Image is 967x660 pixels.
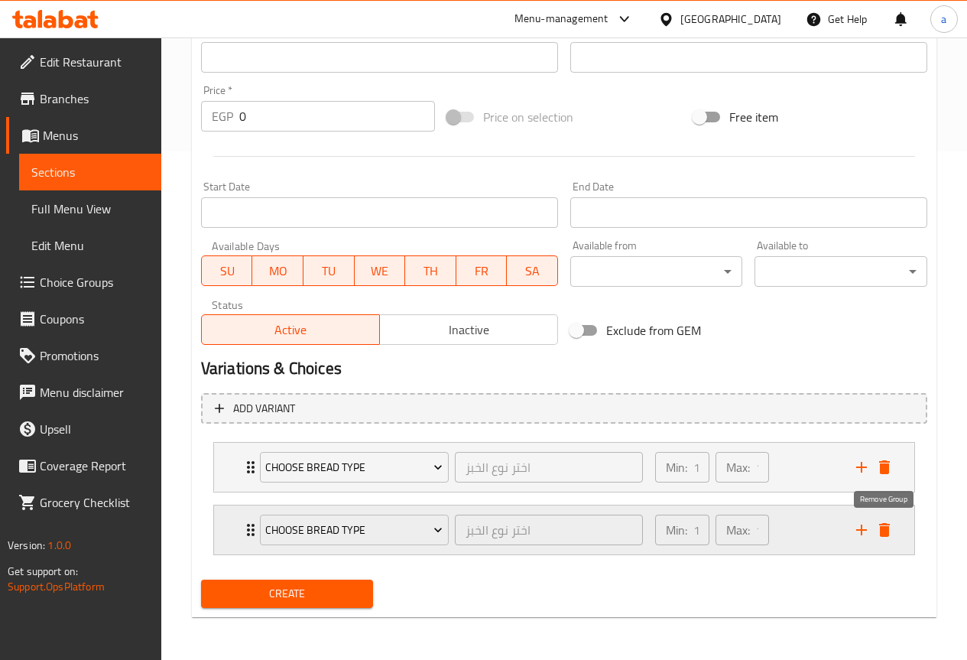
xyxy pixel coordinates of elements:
span: Free item [729,108,778,126]
p: Max: [726,521,750,539]
a: Branches [6,80,161,117]
span: Menu disclaimer [40,383,149,402]
div: [GEOGRAPHIC_DATA] [680,11,781,28]
span: SU [208,260,246,282]
button: TH [405,255,456,286]
span: Branches [40,89,149,108]
span: Edit Restaurant [40,53,149,71]
a: Coverage Report [6,447,161,484]
div: Expand [214,443,914,492]
a: Menu disclaimer [6,374,161,411]
a: Full Menu View [19,190,161,227]
span: Price on selection [483,108,573,126]
span: WE [361,260,400,282]
a: Menus [6,117,161,154]
span: SA [513,260,552,282]
button: Choose Bread Type [260,452,449,483]
div: ​ [754,256,927,287]
button: Create [201,580,374,608]
span: TH [411,260,450,282]
span: a [941,11,946,28]
li: Expand [201,499,927,561]
span: 1.0.0 [47,535,71,555]
span: Choice Groups [40,273,149,291]
span: Get support on: [8,561,78,581]
p: EGP [212,107,233,125]
input: Please enter price [239,101,435,132]
a: Edit Restaurant [6,44,161,80]
button: delete [873,456,896,479]
button: WE [355,255,406,286]
a: Choice Groups [6,264,161,301]
button: add [850,456,873,479]
span: Exclude from GEM [606,321,701,340]
span: Coupons [40,310,149,328]
a: Sections [19,154,161,190]
a: Grocery Checklist [6,484,161,521]
a: Promotions [6,337,161,374]
div: ​ [570,256,743,287]
p: Min: [666,521,687,539]
a: Support.OpsPlatform [8,577,105,597]
span: Inactive [386,319,552,341]
span: Promotions [40,346,149,365]
button: SU [201,255,252,286]
span: Version: [8,535,45,555]
button: TU [303,255,355,286]
span: Menus [43,126,149,145]
button: Active [201,314,380,345]
span: Sections [31,163,149,181]
p: Min: [666,458,687,476]
button: add [850,519,873,541]
a: Edit Menu [19,227,161,264]
a: Coupons [6,301,161,337]
span: Grocery Checklist [40,493,149,512]
button: Add variant [201,393,927,424]
span: Full Menu View [31,200,149,218]
span: Edit Menu [31,236,149,255]
p: Max: [726,458,750,476]
button: delete [873,519,896,541]
input: Please enter product sku [570,42,927,73]
div: Expand [214,506,914,554]
a: Upsell [6,411,161,447]
button: FR [456,255,508,286]
span: Choose Bread Type [265,521,443,540]
span: Create [213,584,362,603]
span: Add variant [233,399,295,418]
button: Inactive [379,314,558,345]
span: MO [258,260,297,282]
span: Active [208,319,374,341]
button: SA [507,255,558,286]
span: Upsell [40,420,149,438]
span: Coverage Report [40,457,149,475]
span: TU [310,260,349,282]
button: Choose Bread Type [260,515,449,545]
input: Please enter product barcode [201,42,558,73]
button: MO [252,255,303,286]
div: Menu-management [514,10,608,28]
li: Expand [201,436,927,499]
span: FR [462,260,501,282]
h2: Variations & Choices [201,357,927,380]
span: Choose Bread Type [265,458,443,477]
